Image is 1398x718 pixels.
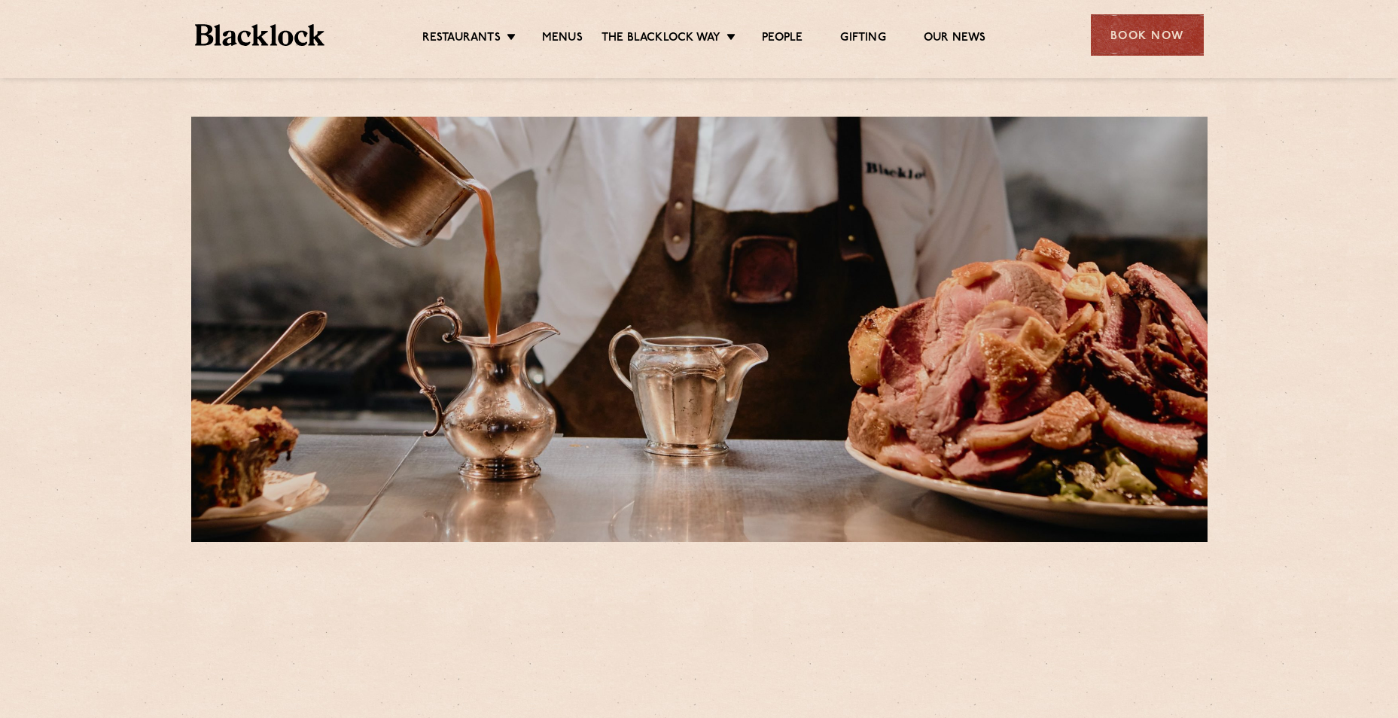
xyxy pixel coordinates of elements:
[195,24,325,46] img: BL_Textured_Logo-footer-cropped.svg
[542,31,583,47] a: Menus
[422,31,501,47] a: Restaurants
[840,31,885,47] a: Gifting
[1091,14,1204,56] div: Book Now
[924,31,986,47] a: Our News
[762,31,803,47] a: People
[602,31,720,47] a: The Blacklock Way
